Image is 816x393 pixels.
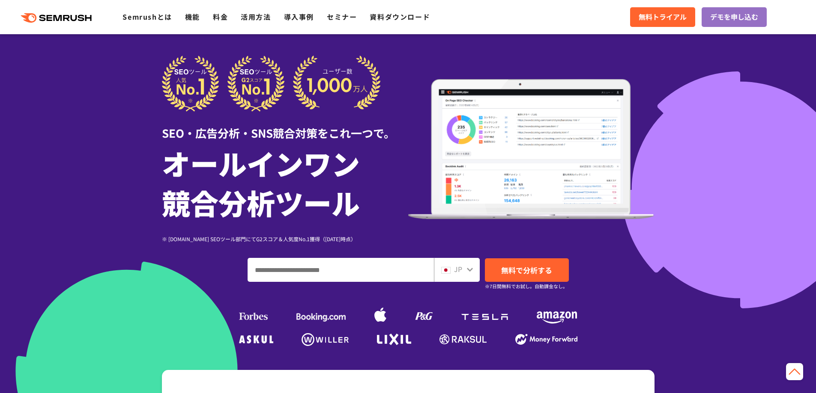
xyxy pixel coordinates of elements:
input: ドメイン、キーワードまたはURLを入力してください [248,258,433,281]
a: 料金 [213,12,228,22]
span: デモを申し込む [710,12,758,23]
h1: オールインワン 競合分析ツール [162,143,408,222]
a: セミナー [327,12,357,22]
a: 無料トライアル [630,7,695,27]
a: Semrushとは [123,12,172,22]
a: 導入事例 [284,12,314,22]
div: SEO・広告分析・SNS競合対策をこれ一つで。 [162,112,408,141]
a: 無料で分析する [485,258,569,282]
a: 活用方法 [241,12,271,22]
span: 無料で分析する [501,265,552,275]
small: ※7日間無料でお試し。自動課金なし。 [485,282,568,290]
a: 機能 [185,12,200,22]
a: 資料ダウンロード [370,12,430,22]
div: ※ [DOMAIN_NAME] SEOツール部門にてG2スコア＆人気度No.1獲得（[DATE]時点） [162,235,408,243]
a: デモを申し込む [702,7,767,27]
span: 無料トライアル [639,12,687,23]
span: JP [454,264,462,274]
